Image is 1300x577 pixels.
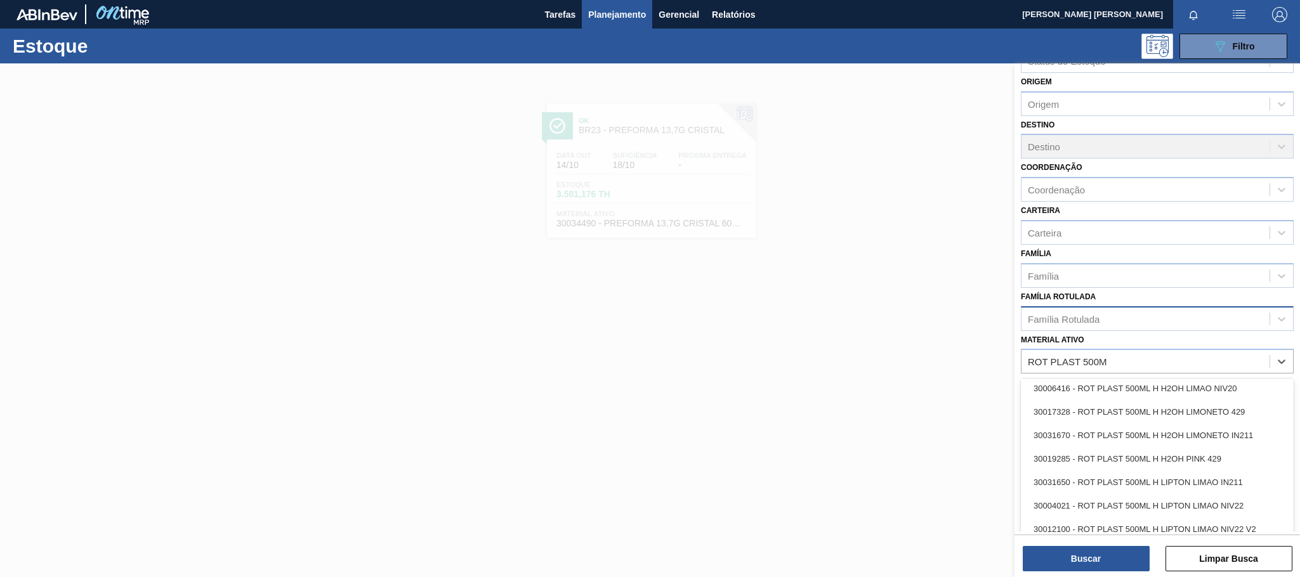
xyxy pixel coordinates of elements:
label: Material ativo [1021,335,1084,344]
div: 30006416 - ROT PLAST 500ML H H2OH LIMAO NIV20 [1021,377,1294,400]
div: 30031650 - ROT PLAST 500ML H LIPTON LIMAO IN211 [1021,470,1294,494]
label: Coordenação [1021,163,1082,172]
h1: Estoque [13,39,204,53]
div: 30017328 - ROT PLAST 500ML H H2OH LIMONETO 429 [1021,400,1294,424]
div: Família [1028,270,1059,281]
span: Filtro [1233,41,1255,51]
span: Planejamento [588,7,646,22]
span: Gerencial [659,7,699,22]
button: Notificações [1173,6,1214,23]
div: Carteira [1028,227,1061,238]
div: Família Rotulada [1028,313,1100,324]
div: Origem [1028,98,1059,109]
img: userActions [1231,7,1247,22]
label: Carteira [1021,206,1060,215]
div: Pogramando: nenhum usuário selecionado [1141,34,1173,59]
span: Relatórios [712,7,755,22]
div: 30012100 - ROT PLAST 500ML H LIPTON LIMAO NIV22 V2 [1021,517,1294,541]
div: Coordenação [1028,185,1085,195]
img: TNhmsLtSVTkK8tSr43FrP2fwEKptu5GPRR3wAAAABJRU5ErkJggg== [16,9,77,20]
label: Família Rotulada [1021,292,1096,301]
div: 30019285 - ROT PLAST 500ML H H2OH PINK 429 [1021,447,1294,470]
div: 30004021 - ROT PLAST 500ML H LIPTON LIMAO NIV22 [1021,494,1294,517]
img: Logout [1272,7,1287,22]
label: Família [1021,249,1051,258]
label: Origem [1021,77,1052,86]
span: Tarefas [544,7,575,22]
label: Destino [1021,120,1054,129]
button: Filtro [1179,34,1287,59]
div: 30031670 - ROT PLAST 500ML H H2OH LIMONETO IN211 [1021,424,1294,447]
